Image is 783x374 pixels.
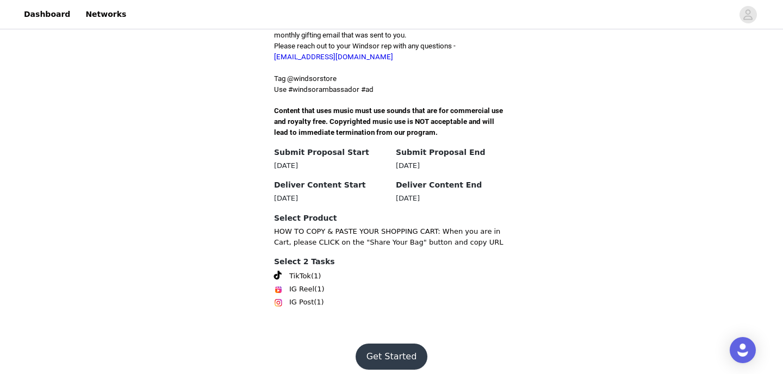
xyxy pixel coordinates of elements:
span: Content that uses music must use sounds that are for commercial use and royalty free. Copyrighted... [274,107,505,136]
span: Please reach out to your Windsor rep with any questions - [274,42,456,61]
div: Open Intercom Messenger [730,337,756,363]
h4: Submit Proposal End [396,147,509,158]
div: avatar [743,6,753,23]
span: (1) [311,271,321,282]
span: Use #windsorambassador #ad [274,85,374,93]
div: [DATE] [396,193,509,204]
h4: Select Product [274,213,509,224]
div: [DATE] [396,160,509,171]
span: TikTok [289,271,311,282]
div: [DATE] [274,193,387,204]
img: Instagram Reels Icon [274,285,283,294]
span: IG Post [289,297,314,308]
a: [EMAIL_ADDRESS][DOMAIN_NAME] [274,53,393,61]
h4: Deliver Content Start [274,179,387,191]
span: Tag @windsorstore [274,74,337,83]
h4: Submit Proposal Start [274,147,387,158]
a: Dashboard [17,2,77,27]
div: [DATE] [274,160,387,171]
p: HOW TO COPY & PASTE YOUR SHOPPING CART: When you are in Cart, please CLICK on the "Share Your Bag... [274,226,509,247]
img: Instagram Icon [274,298,283,307]
h4: Select 2 Tasks [274,256,509,267]
span: IG Reel [289,284,314,295]
h4: Deliver Content End [396,179,509,191]
span: (1) [314,297,324,308]
span: (1) [314,284,324,295]
button: Get Started [356,344,428,370]
a: Networks [79,2,133,27]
